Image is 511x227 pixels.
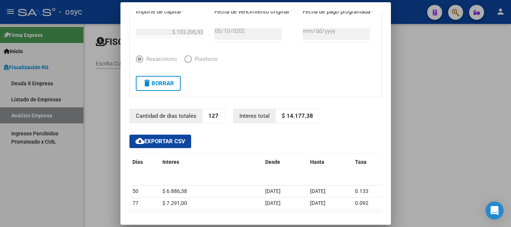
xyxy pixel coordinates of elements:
div: Open Intercom Messenger [486,202,504,220]
span: 77 [132,200,138,206]
span: 50 [132,188,138,194]
p: Fecha de vencimiento original [214,7,291,16]
p: Fecha de pago programada [303,7,373,16]
p: Interes total [233,109,276,123]
span: Desde [265,159,280,165]
span: Punitorio [192,55,218,64]
mat-icon: cloud_download [135,136,144,145]
span: [DATE] [265,200,281,206]
span: [DATE] [265,188,281,194]
mat-icon: delete [143,79,152,88]
datatable-header-cell: Hasta [307,154,352,170]
span: Exportar CSV [135,138,185,145]
span: Tasa [355,159,367,165]
span: [DATE] [310,188,325,194]
span: [DATE] [310,200,325,206]
span: 0.133 [355,188,368,194]
p: Cantidad de dias totales [130,109,202,123]
datatable-header-cell: Interes [159,154,262,170]
p: 127 [202,109,224,123]
span: Días [132,159,143,165]
span: Resarcitorio [143,55,177,64]
span: Hasta [310,159,324,165]
p: Importe de capital [136,7,203,16]
span: Interes [162,159,179,165]
p: $ 14.177,38 [276,109,319,123]
datatable-header-cell: Días [129,154,159,170]
button: Borrar [136,76,181,91]
span: $ 7.291,00 [162,200,187,206]
button: Exportar CSV [129,135,191,148]
span: Borrar [143,80,174,87]
datatable-header-cell: Desde [262,154,307,170]
span: $ 6.886,38 [162,188,187,194]
mat-radio-group: Elija una opción * [136,55,225,67]
datatable-header-cell: Tasa [352,154,382,170]
span: 0.092 [355,200,368,206]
